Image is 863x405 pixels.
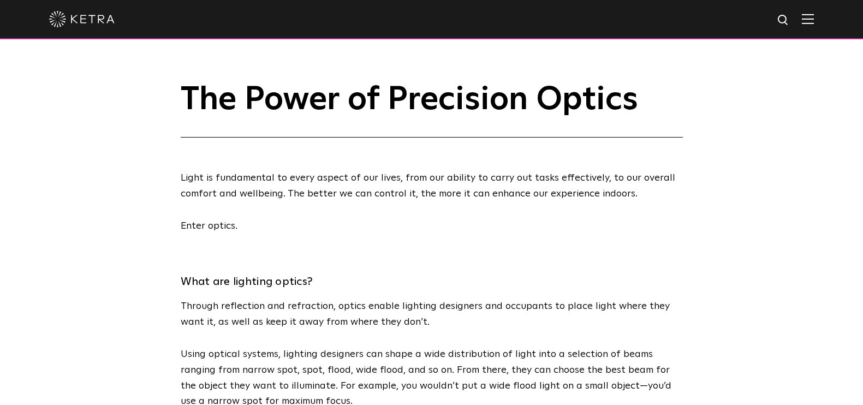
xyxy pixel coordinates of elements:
[49,11,115,27] img: ketra-logo-2019-white
[181,82,683,138] h1: The Power of Precision Optics
[181,299,683,330] p: Through reflection and refraction, optics enable lighting designers and occupants to place light ...
[777,14,790,27] img: search icon
[181,272,683,291] h3: What are lighting optics?
[181,218,683,234] p: Enter optics.
[181,170,683,202] p: Light is fundamental to every aspect of our lives, from our ability to carry out tasks effectivel...
[802,14,814,24] img: Hamburger%20Nav.svg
